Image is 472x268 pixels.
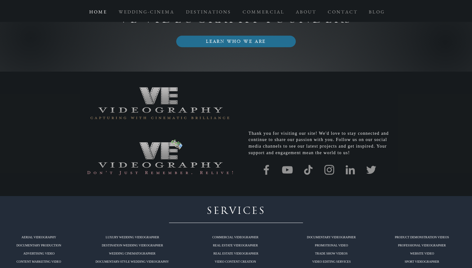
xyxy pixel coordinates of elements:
[16,244,61,247] span: DOCUMENTARY PRODUCTION
[237,6,290,18] a: C O M M E R C I A L
[395,235,449,239] span: PRODUCT DEMONSTRATION VIDEOS
[119,13,352,26] span: VE VIDEOGRAPHY FOUNDERS
[290,6,322,18] a: A B O U T
[23,252,54,255] span: ADVERTISING VIDEO
[176,36,296,47] a: LEARN WHO WE ARE
[213,244,258,247] span: REAL ESTATE VIDEOGRAPHER
[215,260,256,263] span: VIDEO CONTENT CREATION
[249,131,389,155] span: Thank you for visiting our site! We'd love to stay connected and continue to share our passion wi...
[115,6,177,18] p: W E D D I N G - C I N E M A
[83,6,390,18] nav: Site
[102,244,163,247] span: DESTINATION WEDDING VIDEOGRAPHER
[109,252,155,255] span: WEDDING CINEMATOGRAPHER
[344,163,357,176] img: LinkedIn
[400,241,472,268] iframe: Wix Chat
[86,6,109,18] p: H O M E
[281,163,294,176] img: Grey YouTube Icon
[315,244,348,247] span: PROMOTIONAL VIDEO
[398,244,446,247] span: PROFESSIONAL VIDEOGRAPHER
[307,235,356,239] span: DOCUMENTARY VIDEOGRAPHER
[302,163,315,176] img: TikTok
[323,163,336,176] img: Grey Instagram Icon
[183,6,233,18] p: D E S T I N A T I O N S
[17,260,61,263] span: CONTENT MARKETING VIDEO
[315,252,347,255] span: TRADE SHOW VIDEOS
[325,6,360,18] p: C O N T A C T
[366,6,387,18] p: B L O G
[112,6,180,18] a: W E D D I N G - C I N E M A
[83,86,236,120] img: VE_VIDEOGRAPHY_CHATTANOOGA_TN_VIDEOGRAPHER
[95,260,169,263] span: DOCUMENTARY-STYLE WEDDING VIDEOGRAPHY
[83,6,112,18] a: H O M E
[249,83,389,120] iframe: Google Maps
[322,6,363,18] a: C O N T A C T
[206,39,266,44] span: LEARN WHO WE ARE
[363,6,390,18] a: B L O G
[213,252,259,255] span: REAL ESTATE VIDEOGRAPHER
[293,6,319,18] p: A B O U T
[180,6,237,18] a: D E S T I N A T I O N S
[260,163,273,176] img: Grey Facebook Icon
[365,163,378,176] img: Grey Twitter Icon
[22,235,56,239] span: AERIAL VIDEOGRAPHY
[106,235,159,239] span: LUXURY WEDDING VIDEOGRAPHER
[207,207,265,216] span: SERVICES
[239,6,287,18] p: C O M M E R C I A L
[312,260,351,263] span: VIDEO EDITING SERVICES
[260,163,378,176] ul: Social Bar
[83,139,236,177] img: VE_VIDEOGRAPHY_CHATTANOOGA_WEDDING_VIDEOGRAPHER
[212,235,259,239] span: COMMERCIAL VIDEOGRAPHER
